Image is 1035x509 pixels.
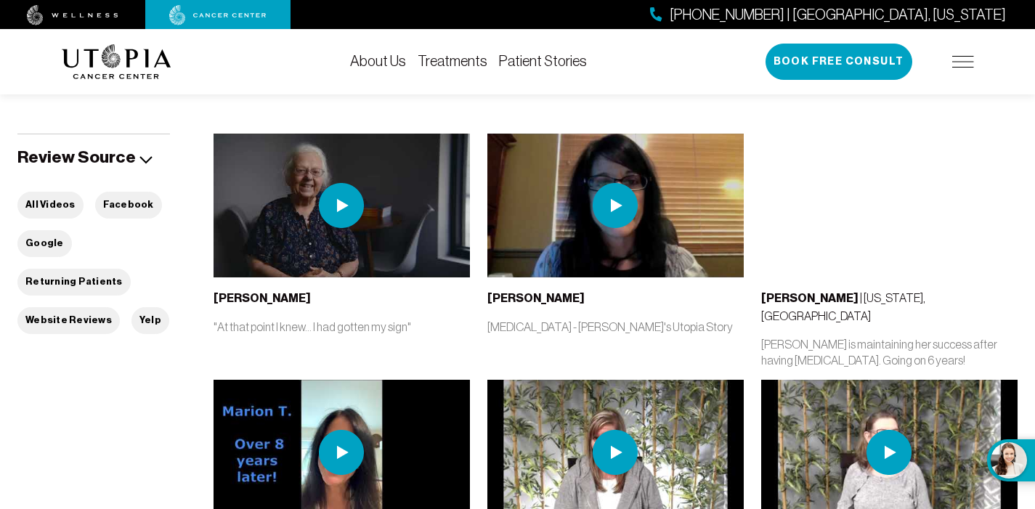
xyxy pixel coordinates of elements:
button: Book Free Consult [766,44,912,80]
img: wellness [27,5,118,25]
h5: Review Source [17,146,136,168]
img: thumbnail [487,134,744,278]
b: [PERSON_NAME] [761,291,859,305]
p: "At that point I knew... I had gotten my sign" [214,319,470,335]
img: icon-hamburger [952,56,974,68]
b: [PERSON_NAME] [214,291,311,305]
p: [PERSON_NAME] is maintaining her success after having [MEDICAL_DATA]. Going on 6 years! [761,336,1018,368]
a: About Us [350,53,406,69]
b: [PERSON_NAME] [487,291,585,305]
a: [PHONE_NUMBER] | [GEOGRAPHIC_DATA], [US_STATE] [650,4,1006,25]
a: Patient Stories [499,53,587,69]
span: | [US_STATE], [GEOGRAPHIC_DATA] [761,291,925,322]
a: Treatments [418,53,487,69]
button: Facebook [95,192,162,219]
button: Returning Patients [17,269,131,296]
img: play icon [593,183,638,228]
iframe: YouTube video player [761,134,1018,278]
button: Google [17,230,72,257]
img: play icon [319,183,364,228]
button: All Videos [17,192,84,219]
img: play icon [866,430,912,475]
p: [MEDICAL_DATA] - [PERSON_NAME]'s Utopia Story [487,319,744,335]
img: thumbnail [214,134,470,278]
span: [PHONE_NUMBER] | [GEOGRAPHIC_DATA], [US_STATE] [670,4,1006,25]
img: play icon [593,430,638,475]
img: play icon [319,430,364,475]
button: Yelp [131,307,169,334]
img: cancer center [169,5,267,25]
button: Website Reviews [17,307,120,334]
img: logo [62,44,171,79]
